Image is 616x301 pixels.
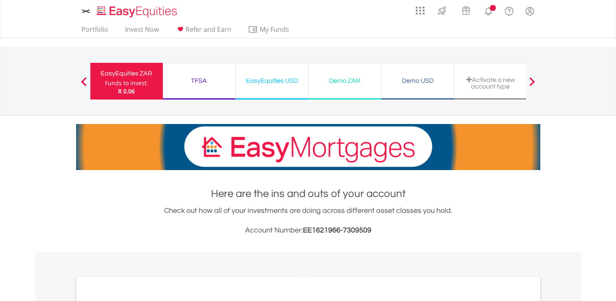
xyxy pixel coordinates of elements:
[459,4,473,17] img: vouchers-v2.svg
[459,76,522,90] div: Activate a new account type
[94,2,180,18] a: Home page
[95,5,180,18] img: EasyEquities_Logo.png
[76,124,540,170] img: EasyMortage Promotion Banner
[520,2,540,20] a: My Profile
[105,79,148,87] div: Funds to invest:
[416,6,425,15] img: grid-menu-icon.svg
[168,75,230,86] div: TFSA
[118,87,135,95] span: R 0.06
[248,24,301,35] span: My Funds
[186,25,231,34] span: Refer and Earn
[435,4,449,17] img: thrive-v2.svg
[410,2,430,15] a: AppsGrid
[478,2,499,18] a: Notifications
[95,68,158,79] div: EasyEquities ZAR
[122,25,162,38] a: Invest Now
[386,75,449,86] div: Demo USD
[76,205,540,236] div: Check out how all of your investments are doing across different asset classes you hold.
[313,75,376,86] div: Demo ZAR
[454,2,478,17] a: Vouchers
[172,25,235,38] a: Refer and Earn
[303,226,371,234] span: EE1621966-7309509
[78,25,112,38] a: Portfolio
[241,75,303,86] div: EasyEquities USD
[76,225,540,236] h3: Account Number:
[499,2,520,18] a: FAQ's and Support
[76,186,540,201] h1: Here are the ins and outs of your account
